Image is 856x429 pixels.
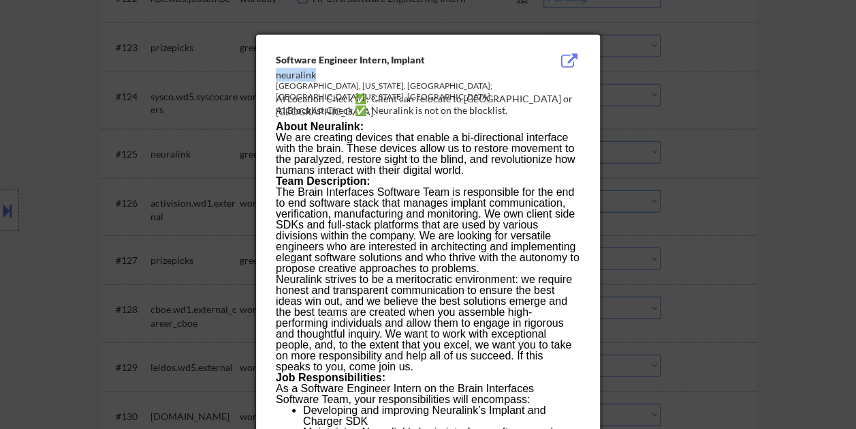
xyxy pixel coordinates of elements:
[276,187,580,274] p: The Brain Interfaces Software Team is responsible for the end to end software stack that manages ...
[276,372,385,383] strong: Job Responsibilities:
[276,68,511,82] div: neuralink
[276,104,586,117] div: AI Blocklist Check ✅: Neuralink is not on the blocklist.
[303,405,580,427] li: Developing and improving Neuralink’s Implant and Charger SDK
[276,132,580,176] p: We are creating devices that enable a bi-directional interface with the brain. These devices allo...
[276,53,511,67] div: Software Engineer Intern, Implant
[276,80,511,104] div: [GEOGRAPHIC_DATA], [US_STATE], [GEOGRAPHIC_DATA]; [GEOGRAPHIC_DATA], [US_STATE], [GEOGRAPHIC_DATA]
[276,175,370,187] strong: Team Description:
[276,383,580,405] p: As a Software Engineer Intern on the Brain Interfaces Software Team, your responsibilities will e...
[276,121,364,132] strong: About Neuralink:
[276,274,580,372] p: Neuralink strives to be a meritocratic environment: we require honest and transparent communicati...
